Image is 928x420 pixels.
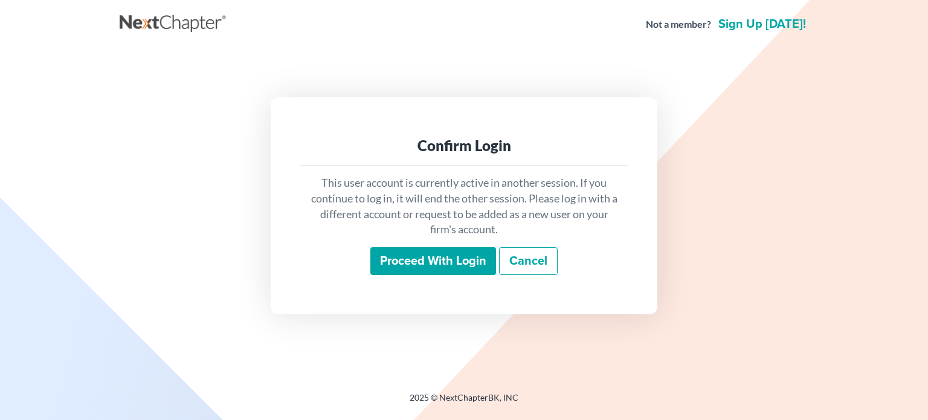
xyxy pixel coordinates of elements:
a: Cancel [499,247,558,275]
p: This user account is currently active in another session. If you continue to log in, it will end ... [309,175,619,237]
a: Sign up [DATE]! [716,18,808,30]
div: Confirm Login [309,136,619,155]
input: Proceed with login [370,247,496,275]
div: 2025 © NextChapterBK, INC [120,392,808,413]
strong: Not a member? [646,18,711,31]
